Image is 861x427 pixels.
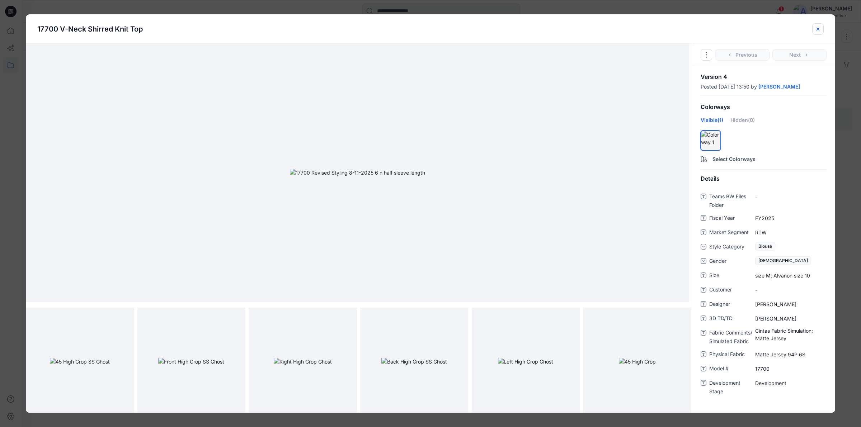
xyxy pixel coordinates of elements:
p: Version 4 [701,74,827,80]
span: Gender [709,257,752,267]
span: - [755,193,827,200]
button: Select Colorways [692,152,835,163]
img: 17700 Revised Styling 8-11-2025 6 n half sleeve length [290,169,425,176]
button: Options [701,49,712,61]
span: - [755,286,827,294]
span: RTW [755,229,827,236]
span: Matte Jersey 94P 6S [755,351,827,358]
span: Customer [709,285,752,295]
img: 45 High Crop SS Ghost [50,358,110,365]
p: 17700 V-Neck Shirred Knit Top [37,24,143,34]
div: hide/show colorwayColorway 1 [701,131,721,151]
span: Development Stage [709,379,752,396]
span: Development [755,379,827,387]
img: Front High Crop SS Ghost [158,358,224,365]
span: Jennifer [755,315,827,322]
img: Left High Crop Ghost [498,358,553,365]
img: Back High Crop SS Ghost [381,358,447,365]
span: Size [709,271,752,281]
span: [DEMOGRAPHIC_DATA] [755,256,811,265]
img: Right High Crop Ghost [274,358,332,365]
span: Cintas Fabric Simulation; Matte Jersey [755,327,827,342]
span: Fabric Comments/ Simulated Fabric [709,328,752,346]
div: Details [692,170,835,188]
span: 3D TD/TD [709,314,752,324]
span: Maryana Kachurak [755,300,827,308]
span: Designer [709,300,752,310]
span: Blouse [755,242,775,251]
span: Style Category [709,242,752,252]
span: Market Segment [709,228,752,238]
span: Teams BW Files Folder [709,192,752,209]
span: size M; Alvanon size 10 [755,272,827,279]
div: Colorways [692,98,835,116]
div: Visible (1) [701,116,723,129]
span: Fiscal Year [709,214,752,224]
a: [PERSON_NAME] [758,84,800,90]
button: close-btn [812,23,824,35]
div: Hidden (0) [730,116,755,129]
img: 45 High Crop [619,358,656,365]
span: 17700 [755,365,827,373]
span: FY2025 [755,214,827,222]
div: There must be at least one visible colorway [708,132,720,143]
div: Posted [DATE] 13:50 by [701,84,827,90]
span: Model # [709,364,752,374]
span: Physical Fabric [709,350,752,360]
